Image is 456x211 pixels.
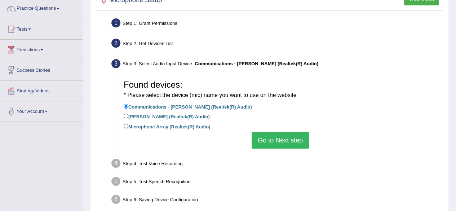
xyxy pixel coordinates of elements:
div: Step 2: Get Devices List [108,36,445,52]
div: Step 1: Grant Permissions [108,16,445,32]
label: Communications - [PERSON_NAME] (Realtek(R) Audio) [124,102,252,110]
button: Go to Next step [252,132,309,149]
h3: Found devices: [124,80,437,99]
a: Your Account [0,101,83,119]
a: Strategy Videos [0,81,83,99]
a: Success Stories [0,60,83,78]
div: Step 5: Test Speech Recognition [108,175,445,190]
input: Microphone Array (Realtek(R) Audio) [124,124,128,128]
a: Predictions [0,40,83,58]
div: Step 3: Select Audio Input Device [108,57,445,73]
label: Microphone Array (Realtek(R) Audio) [124,122,210,130]
small: * Please select the device (mic) name you want to use on the website [124,92,296,98]
label: [PERSON_NAME] (Realtek(R) Audio) [124,112,210,120]
b: Communications - [PERSON_NAME] (Realtek(R) Audio) [195,61,318,66]
a: Tests [0,19,83,37]
div: Step 4: Test Voice Recording [108,157,445,172]
span: – [192,61,318,66]
div: Step 6: Saving Device Configuration [108,193,445,208]
input: Communications - [PERSON_NAME] (Realtek(R) Audio) [124,104,128,109]
input: [PERSON_NAME] (Realtek(R) Audio) [124,114,128,118]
